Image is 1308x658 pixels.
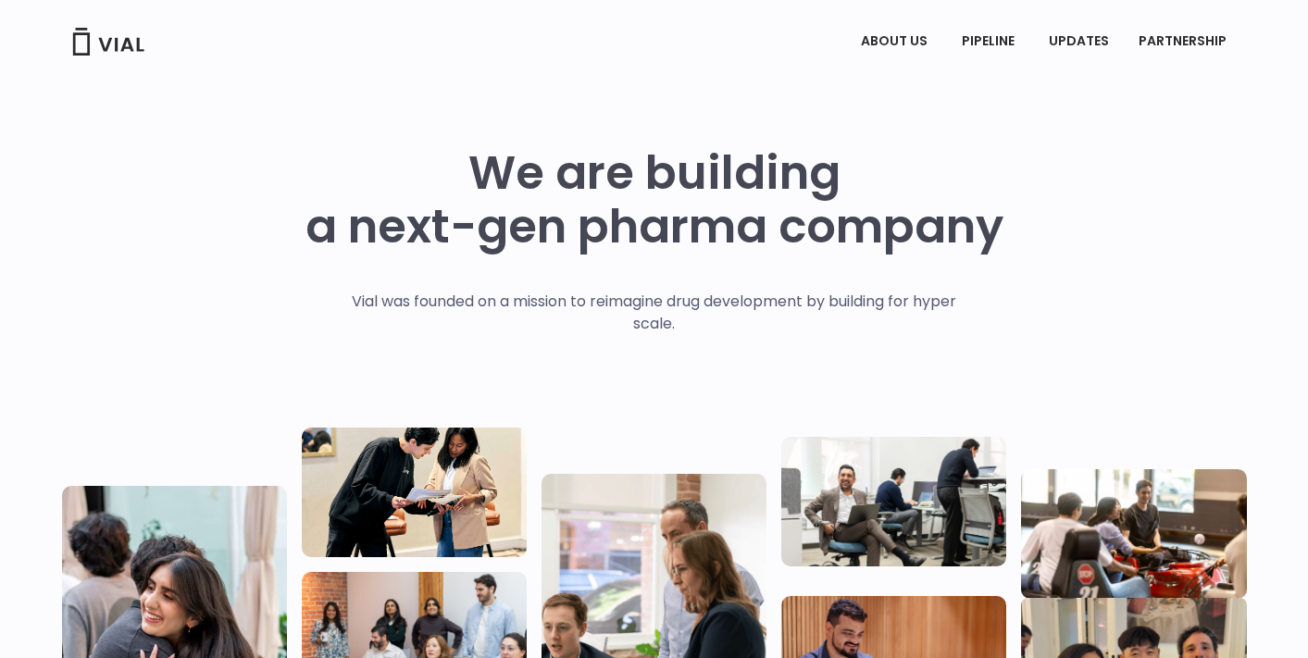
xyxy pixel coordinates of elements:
img: Three people working in an office [781,437,1006,566]
a: PARTNERSHIPMenu Toggle [1124,26,1246,57]
img: Two people looking at a paper talking. [302,428,527,557]
img: Group of people playing whirlyball [1021,469,1246,599]
img: Vial Logo [71,28,145,56]
a: ABOUT USMenu Toggle [846,26,946,57]
h1: We are building a next-gen pharma company [305,146,1003,254]
a: UPDATES [1034,26,1123,57]
a: PIPELINEMenu Toggle [947,26,1033,57]
p: Vial was founded on a mission to reimagine drug development by building for hyper scale. [332,291,976,335]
